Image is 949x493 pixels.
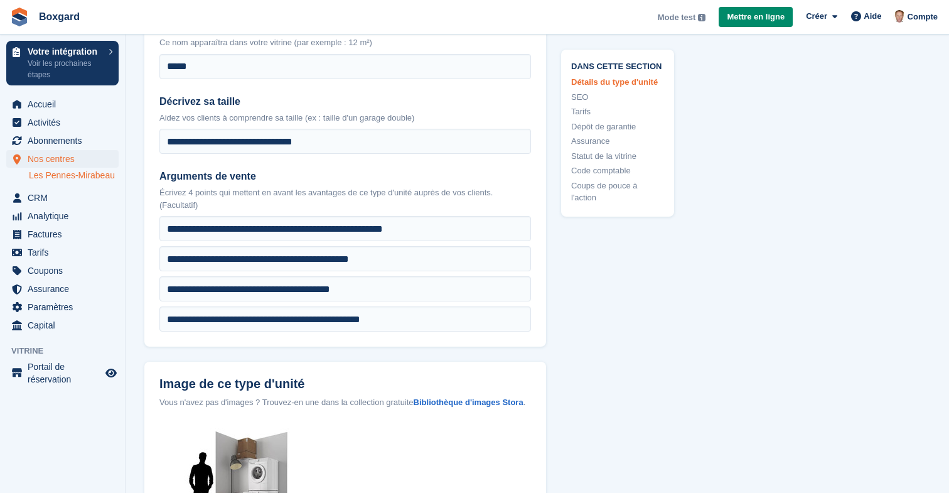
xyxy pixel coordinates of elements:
[159,187,531,211] p: Écrivez 4 points qui mettent en avant les avantages de ce type d'unité auprès de vos clients. (Fa...
[28,360,103,386] span: Portail de réservation
[159,169,531,184] label: Arguments de vente
[893,10,906,23] img: Alban Mackay
[698,14,705,21] img: icon-info-grey-7440780725fd019a000dd9b08b2336e03edf1995a4989e88bcd33f0948082b44.svg
[571,90,664,103] a: SEO
[34,6,85,27] a: Boxgard
[908,11,938,23] span: Compte
[571,179,664,203] a: Coups de pouce à l'action
[719,7,793,28] a: Mettre en ligne
[159,377,531,391] label: Image de ce type d'unité
[28,95,103,113] span: Accueil
[6,280,119,298] a: menu
[6,95,119,113] a: menu
[806,10,827,23] span: Créer
[159,112,531,124] p: Aidez vos clients à comprendre sa taille (ex : taille d'un garage double)
[28,244,103,261] span: Tarifs
[6,360,119,386] a: menu
[28,150,103,168] span: Nos centres
[6,244,119,261] a: menu
[28,207,103,225] span: Analytique
[571,149,664,162] a: Statut de la vitrine
[6,41,119,85] a: Votre intégration Voir les prochaines étapes
[864,10,881,23] span: Aide
[6,114,119,131] a: menu
[28,262,103,279] span: Coupons
[29,170,119,181] a: Les Pennes-Mirabeau
[6,262,119,279] a: menu
[104,366,119,381] a: Boutique d'aperçu
[159,36,531,49] p: Ce nom apparaîtra dans votre vitrine (par exemple : 12 m²)
[6,225,119,243] a: menu
[28,58,102,80] p: Voir les prochaines étapes
[28,317,103,334] span: Capital
[414,398,523,407] a: Bibliothèque d'images Stora
[571,59,664,71] span: Dans cette section
[658,11,696,24] span: Mode test
[6,150,119,168] a: menu
[571,135,664,148] a: Assurance
[28,47,102,56] p: Votre intégration
[159,94,531,109] label: Décrivez sa taille
[28,225,103,243] span: Factures
[571,106,664,118] a: Tarifs
[11,345,125,357] span: Vitrine
[6,207,119,225] a: menu
[571,76,664,89] a: Détails du type d'unité
[10,8,29,26] img: stora-icon-8386f47178a22dfd0bd8f6a31ec36ba5ce8667c1dd55bd0f319d3a0aa187defe.svg
[6,132,119,149] a: menu
[28,280,103,298] span: Assurance
[571,165,664,177] a: Code comptable
[6,189,119,207] a: menu
[28,298,103,316] span: Paramètres
[727,11,785,23] span: Mettre en ligne
[28,189,103,207] span: CRM
[28,114,103,131] span: Activités
[28,132,103,149] span: Abonnements
[571,120,664,133] a: Dépôt de garantie
[159,396,531,409] div: Vous n'avez pas d'images ? Trouvez-en une dans la collection gratuite .
[6,317,119,334] a: menu
[6,298,119,316] a: menu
